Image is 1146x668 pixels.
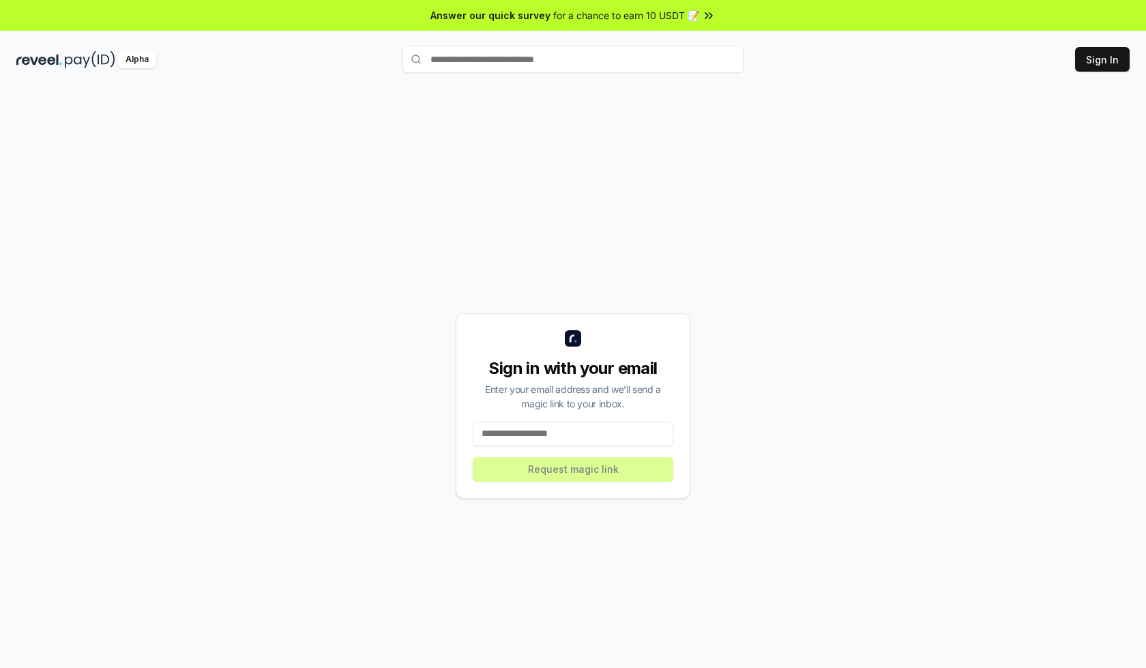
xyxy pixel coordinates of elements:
[473,382,673,411] div: Enter your email address and we’ll send a magic link to your inbox.
[565,330,581,347] img: logo_small
[430,8,550,23] span: Answer our quick survey
[118,51,156,68] div: Alpha
[16,51,62,68] img: reveel_dark
[553,8,699,23] span: for a chance to earn 10 USDT 📝
[65,51,115,68] img: pay_id
[473,358,673,379] div: Sign in with your email
[1075,47,1130,72] button: Sign In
